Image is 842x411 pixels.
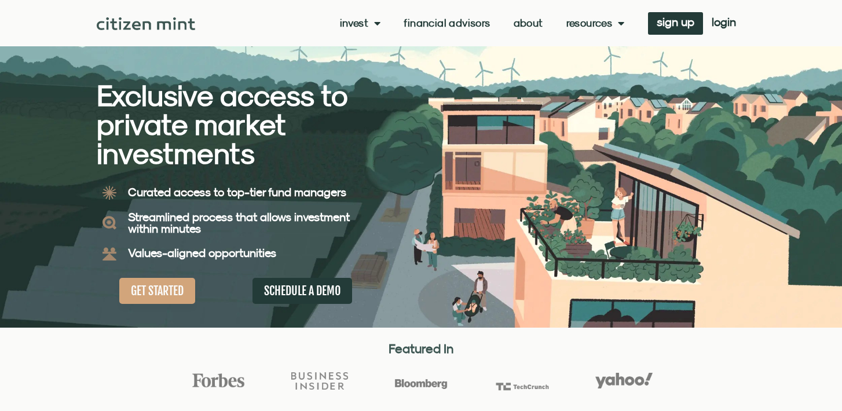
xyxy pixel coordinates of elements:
a: Resources [566,17,625,29]
b: Values-aligned opportunities [128,246,276,259]
span: GET STARTED [131,284,184,298]
nav: Menu [340,17,625,29]
a: Invest [340,17,381,29]
span: SCHEDULE A DEMO [264,284,341,298]
span: login [712,18,736,26]
a: GET STARTED [119,278,195,304]
h2: Exclusive access to private market investments [97,81,380,168]
a: sign up [648,12,703,35]
a: SCHEDULE A DEMO [252,278,352,304]
a: login [703,12,745,35]
b: Streamlined process that allows investment within minutes [128,210,350,235]
b: Curated access to top-tier fund managers [128,185,346,199]
img: Forbes Logo [190,373,247,388]
a: About [514,17,543,29]
img: Citizen Mint [97,17,196,30]
span: sign up [657,18,694,26]
strong: Featured In [389,341,453,356]
a: Financial Advisors [404,17,490,29]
